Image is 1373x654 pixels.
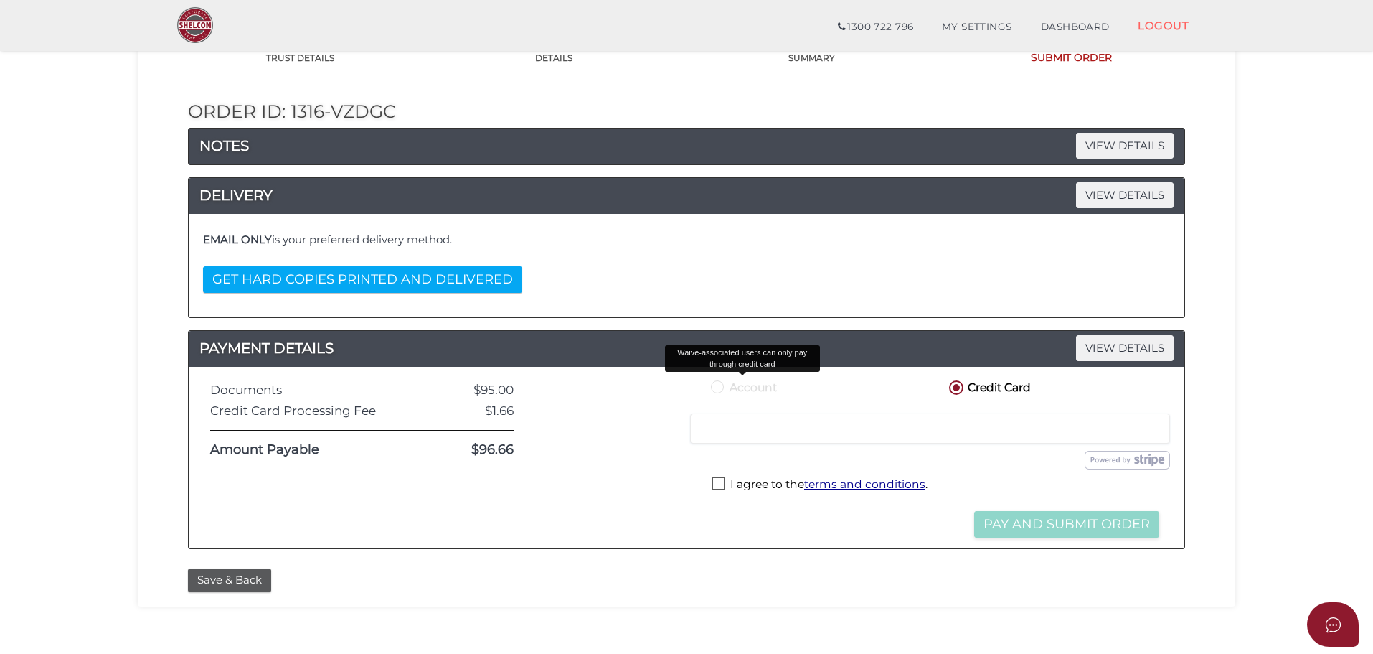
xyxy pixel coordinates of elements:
a: MY SETTINGS [928,13,1027,42]
div: Amount Payable [199,443,409,457]
a: terms and conditions [804,477,925,491]
img: stripe.png [1085,451,1170,470]
div: $96.66 [409,443,524,457]
h4: NOTES [189,134,1184,157]
b: EMAIL ONLY [203,233,272,246]
span: VIEW DETAILS [1076,182,1174,207]
iframe: Secure card payment input frame [699,422,1161,435]
label: I agree to the . [712,477,928,495]
div: Documents [199,383,409,397]
button: GET HARD COPIES PRINTED AND DELIVERED [203,266,522,293]
a: DELIVERYVIEW DETAILS [189,184,1184,207]
button: Save & Back [188,569,271,592]
a: NOTESVIEW DETAILS [189,134,1184,157]
a: 1300 722 796 [824,13,928,42]
h4: is your preferred delivery method. [203,234,1170,246]
label: Credit Card [946,378,1031,396]
span: VIEW DETAILS [1076,335,1174,360]
a: DASHBOARD [1027,13,1124,42]
a: LOGOUT [1123,11,1203,40]
button: Pay and Submit Order [974,511,1159,538]
h2: Order ID: 1316-vZdGC [188,102,1185,122]
h4: PAYMENT DETAILS [189,337,1184,360]
label: Account [708,378,777,396]
div: $1.66 [409,404,524,418]
button: Open asap [1307,602,1359,647]
div: Waive-associated users can only pay through credit card [665,345,820,372]
span: VIEW DETAILS [1076,133,1174,158]
div: $95.00 [409,383,524,397]
h4: DELIVERY [189,184,1184,207]
div: Credit Card Processing Fee [199,404,409,418]
a: PAYMENT DETAILSVIEW DETAILS [189,337,1184,360]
